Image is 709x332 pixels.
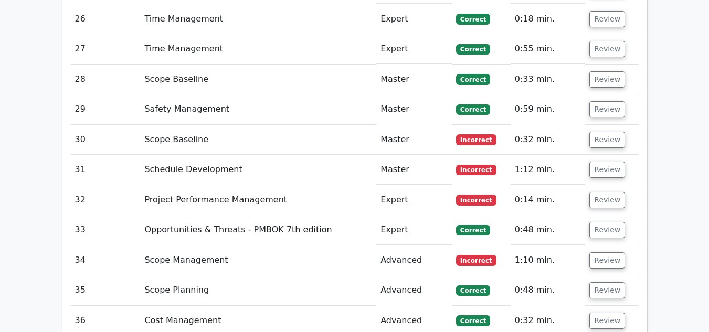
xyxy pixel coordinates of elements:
[511,245,586,275] td: 1:10 min.
[511,215,586,245] td: 0:48 min.
[376,245,452,275] td: Advanced
[140,4,376,34] td: Time Management
[376,34,452,64] td: Expert
[589,282,625,298] button: Review
[589,313,625,329] button: Review
[456,315,490,326] span: Correct
[140,94,376,124] td: Safety Management
[376,125,452,155] td: Master
[376,215,452,245] td: Expert
[456,225,490,235] span: Correct
[589,222,625,238] button: Review
[376,4,452,34] td: Expert
[456,44,490,55] span: Correct
[511,4,586,34] td: 0:18 min.
[140,185,376,215] td: Project Performance Management
[456,14,490,24] span: Correct
[456,195,496,205] span: Incorrect
[589,41,625,57] button: Review
[589,11,625,27] button: Review
[140,155,376,185] td: Schedule Development
[589,132,625,148] button: Review
[376,65,452,94] td: Master
[456,134,496,145] span: Incorrect
[71,245,141,275] td: 34
[140,245,376,275] td: Scope Management
[511,94,586,124] td: 0:59 min.
[456,104,490,115] span: Correct
[71,34,141,64] td: 27
[589,192,625,208] button: Review
[456,255,496,265] span: Incorrect
[376,275,452,305] td: Advanced
[71,125,141,155] td: 30
[589,71,625,88] button: Review
[140,34,376,64] td: Time Management
[71,215,141,245] td: 33
[71,4,141,34] td: 26
[71,275,141,305] td: 35
[511,34,586,64] td: 0:55 min.
[511,155,586,185] td: 1:12 min.
[511,125,586,155] td: 0:32 min.
[140,275,376,305] td: Scope Planning
[456,285,490,296] span: Correct
[589,162,625,178] button: Review
[71,185,141,215] td: 32
[589,252,625,269] button: Review
[140,125,376,155] td: Scope Baseline
[71,65,141,94] td: 28
[511,275,586,305] td: 0:48 min.
[71,94,141,124] td: 29
[376,185,452,215] td: Expert
[140,215,376,245] td: Opportunities & Threats - PMBOK 7th edition
[140,65,376,94] td: Scope Baseline
[511,65,586,94] td: 0:33 min.
[511,185,586,215] td: 0:14 min.
[71,155,141,185] td: 31
[456,165,496,175] span: Incorrect
[376,155,452,185] td: Master
[376,94,452,124] td: Master
[589,101,625,117] button: Review
[456,74,490,84] span: Correct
